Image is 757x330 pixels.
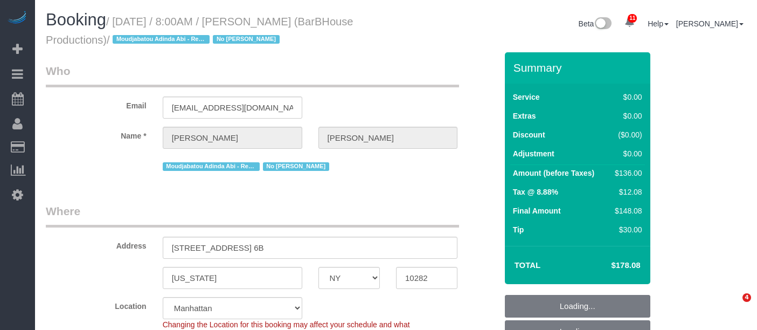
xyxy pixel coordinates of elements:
[610,148,642,159] div: $0.00
[513,187,558,197] label: Tax @ 8.88%
[628,14,637,23] span: 11
[163,97,302,119] input: Email
[46,10,106,29] span: Booking
[513,168,594,178] label: Amount (before Taxes)
[163,127,302,149] input: First Name
[513,111,536,121] label: Extras
[610,129,642,140] div: ($0.00)
[318,127,458,149] input: Last Name
[46,203,459,228] legend: Where
[513,92,540,102] label: Service
[515,260,541,270] strong: Total
[720,293,746,319] iframe: Intercom live chat
[107,34,282,46] span: /
[46,63,459,87] legend: Who
[38,237,155,251] label: Address
[610,111,642,121] div: $0.00
[579,19,612,28] a: Beta
[263,162,329,171] span: No [PERSON_NAME]
[594,17,612,31] img: New interface
[113,35,210,44] span: Moudjabatou Adinda Abi - Requested
[396,267,457,289] input: Zip Code
[610,205,642,216] div: $148.08
[648,19,669,28] a: Help
[513,205,561,216] label: Final Amount
[610,187,642,197] div: $12.08
[213,35,279,44] span: No [PERSON_NAME]
[513,129,545,140] label: Discount
[163,162,260,171] span: Moudjabatou Adinda Abi - Requested
[38,97,155,111] label: Email
[163,267,302,289] input: City
[676,19,744,28] a: [PERSON_NAME]
[38,127,155,141] label: Name *
[513,148,554,159] label: Adjustment
[610,92,642,102] div: $0.00
[513,224,524,235] label: Tip
[742,293,751,302] span: 4
[610,224,642,235] div: $30.00
[513,61,645,74] h3: Summary
[619,11,640,35] a: 11
[6,11,28,26] img: Automaid Logo
[610,168,642,178] div: $136.00
[38,297,155,312] label: Location
[46,16,353,46] small: / [DATE] / 8:00AM / [PERSON_NAME] (BarBHouse Productions)
[579,261,640,270] h4: $178.08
